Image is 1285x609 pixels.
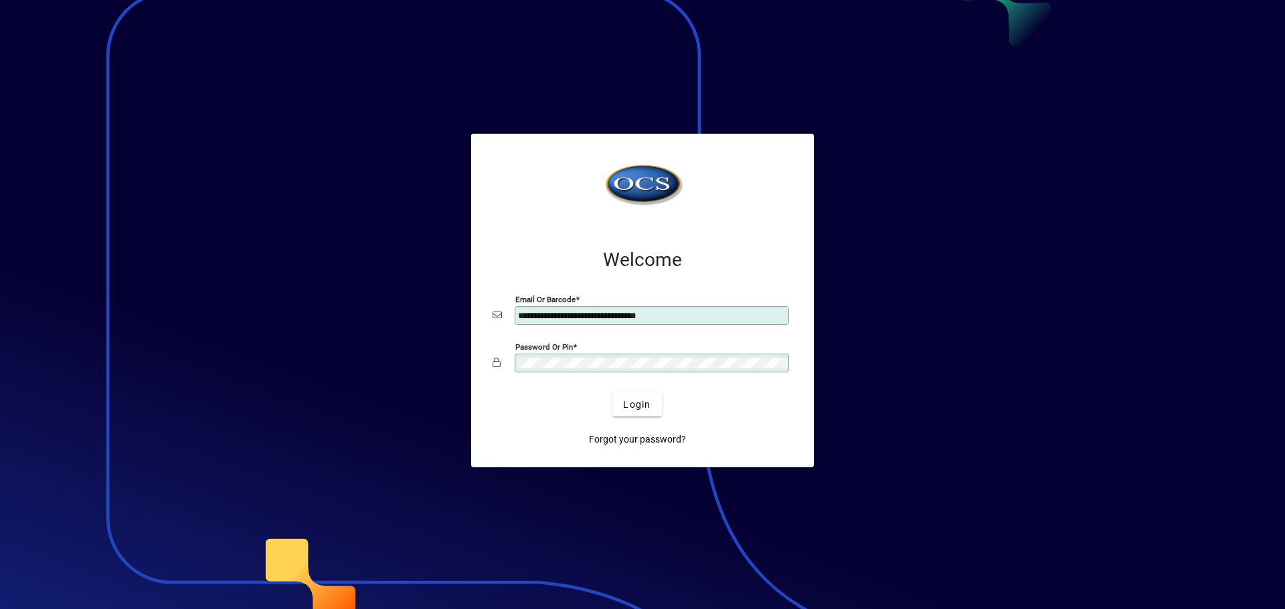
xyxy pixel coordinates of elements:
mat-label: Email or Barcode [515,295,576,304]
button: Login [612,392,661,416]
span: Login [623,398,651,412]
h2: Welcome [493,249,792,271]
mat-label: Password or Pin [515,342,573,352]
a: Forgot your password? [584,427,691,451]
span: Forgot your password? [589,433,686,447]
